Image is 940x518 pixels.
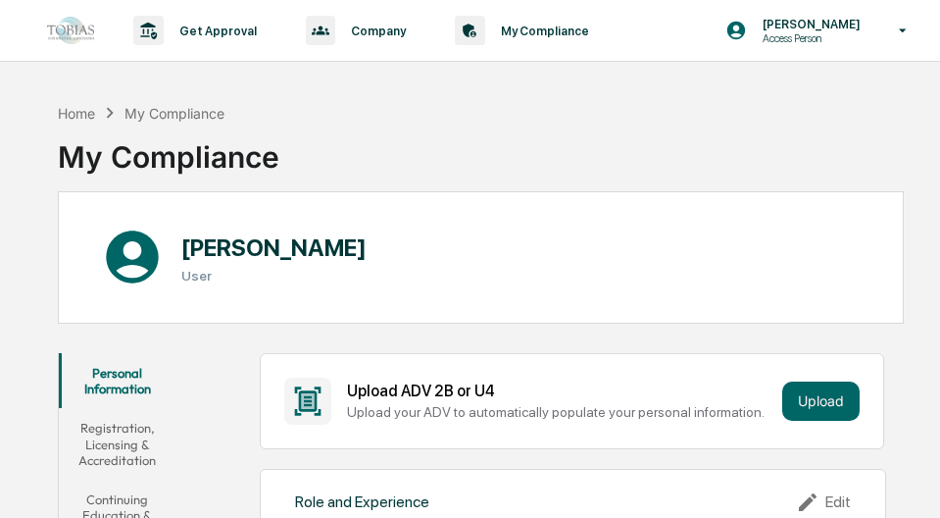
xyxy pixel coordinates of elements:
h3: User [181,268,367,284]
div: My Compliance [124,105,224,122]
div: Role and Experience [295,492,429,511]
p: Access Person [747,31,870,45]
p: [PERSON_NAME] [747,17,870,31]
p: Company [335,24,416,38]
div: Edit [796,491,851,514]
div: Upload ADV 2B or U4 [347,382,774,400]
div: Home [58,105,95,122]
h1: [PERSON_NAME] [181,233,367,262]
p: My Compliance [485,24,599,38]
button: Registration, Licensing & Accreditation [59,408,176,480]
button: Upload [782,382,860,421]
div: Upload your ADV to automatically populate your personal information. [347,404,774,420]
p: Get Approval [164,24,267,38]
button: Personal Information [59,353,176,409]
div: My Compliance [58,124,279,175]
img: logo [47,17,94,43]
